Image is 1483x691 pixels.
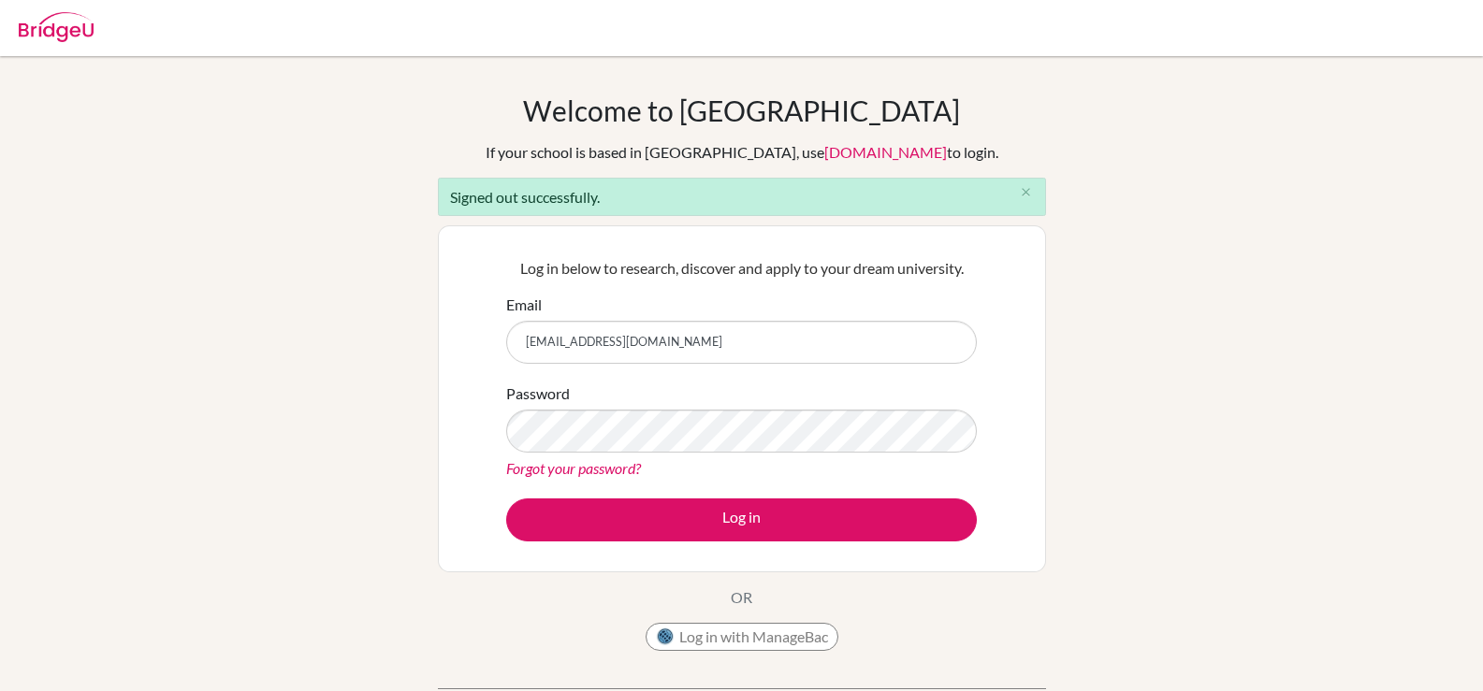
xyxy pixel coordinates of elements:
label: Email [506,294,542,316]
button: Log in [506,498,977,541]
p: OR [731,586,752,609]
button: Log in with ManageBac [646,623,838,651]
a: Forgot your password? [506,459,641,477]
h1: Welcome to [GEOGRAPHIC_DATA] [523,94,960,127]
div: Signed out successfully. [438,178,1046,216]
i: close [1019,185,1033,199]
div: If your school is based in [GEOGRAPHIC_DATA], use to login. [486,141,998,164]
img: Bridge-U [19,12,94,42]
label: Password [506,382,570,405]
button: Close [1008,179,1045,207]
p: Log in below to research, discover and apply to your dream university. [506,257,977,280]
a: [DOMAIN_NAME] [824,143,947,161]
